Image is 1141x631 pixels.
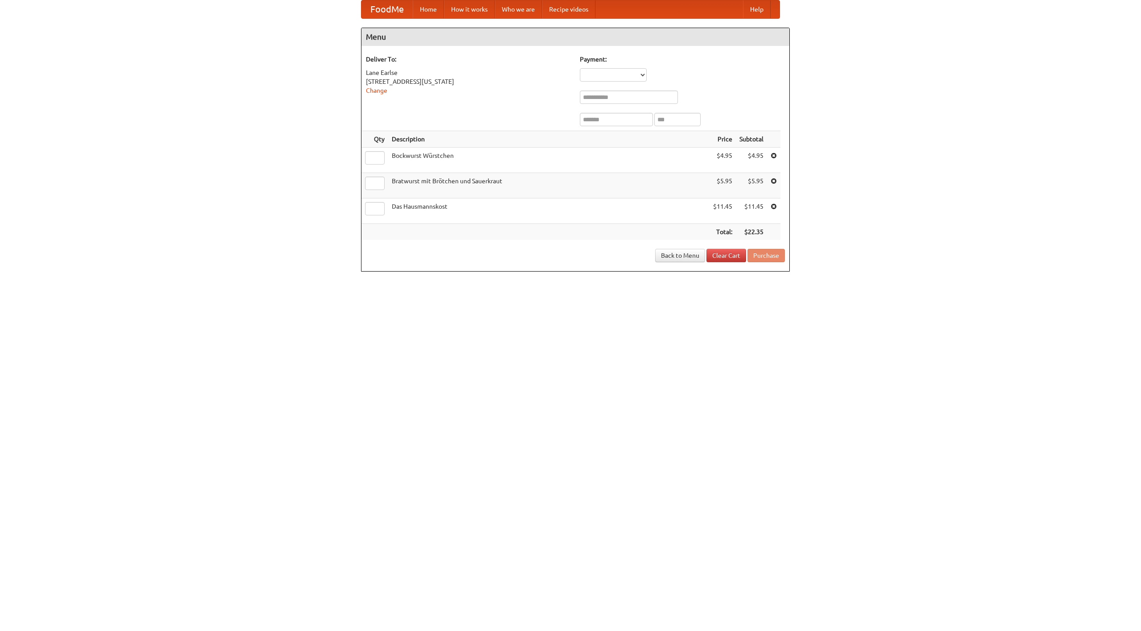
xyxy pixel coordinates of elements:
[710,148,736,173] td: $4.95
[706,249,746,262] a: Clear Cart
[736,131,767,148] th: Subtotal
[495,0,542,18] a: Who we are
[710,198,736,224] td: $11.45
[736,198,767,224] td: $11.45
[444,0,495,18] a: How it works
[366,87,387,94] a: Change
[580,55,785,64] h5: Payment:
[736,224,767,240] th: $22.35
[361,131,388,148] th: Qty
[710,173,736,198] td: $5.95
[736,148,767,173] td: $4.95
[413,0,444,18] a: Home
[366,68,571,77] div: Lane Earlse
[388,148,710,173] td: Bockwurst Würstchen
[361,0,413,18] a: FoodMe
[361,28,789,46] h4: Menu
[366,55,571,64] h5: Deliver To:
[388,131,710,148] th: Description
[388,173,710,198] td: Bratwurst mit Brötchen und Sauerkraut
[366,77,571,86] div: [STREET_ADDRESS][US_STATE]
[747,249,785,262] button: Purchase
[710,224,736,240] th: Total:
[736,173,767,198] td: $5.95
[743,0,771,18] a: Help
[710,131,736,148] th: Price
[388,198,710,224] td: Das Hausmannskost
[542,0,595,18] a: Recipe videos
[655,249,705,262] a: Back to Menu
